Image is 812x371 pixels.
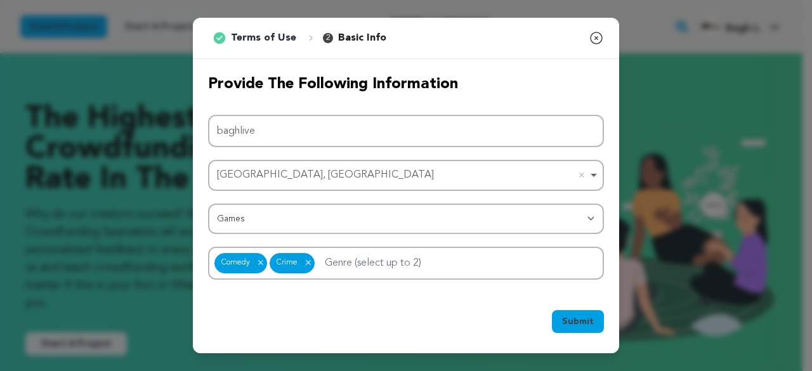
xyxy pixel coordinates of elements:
p: Basic Info [338,30,386,46]
button: Remove item: '5' [255,259,266,266]
button: Remove item: 'ChIJgWsCh7C4VTcRwgRZ3btjpY8' [575,169,588,181]
span: 2 [323,33,333,43]
div: Comedy [214,253,267,273]
button: Submit [552,310,604,333]
span: Submit [562,315,594,328]
div: Crime [270,253,315,273]
div: [GEOGRAPHIC_DATA], [GEOGRAPHIC_DATA] [217,166,587,185]
h2: Provide the following information [208,74,604,94]
button: Remove item: '6' [303,259,313,266]
input: Genre (select up to 2) [317,251,449,271]
input: Project Name [208,115,604,147]
p: Terms of Use [231,30,296,46]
